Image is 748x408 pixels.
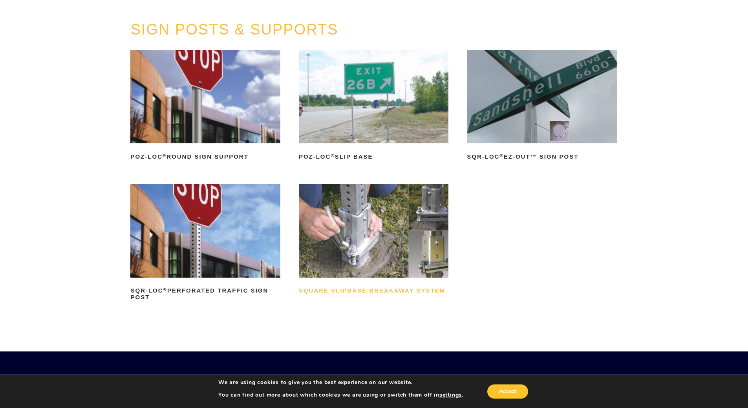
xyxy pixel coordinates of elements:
h2: SQR-LOC Perforated Traffic Sign Post [130,285,280,304]
a: Square Slipbase Breakaway System [299,184,448,297]
sup: ® [499,153,503,158]
sup: ® [163,153,166,158]
a: SQR-LOC®EZ-Out™ Sign Post [467,50,616,163]
h2: Square Slipbase Breakaway System [299,285,448,297]
p: You can find out more about which cookies we are using or switch them off in . [218,392,463,399]
button: settings [439,392,462,399]
h2: POZ-LOC Round Sign Support [130,150,280,163]
a: SIGN POSTS & SUPPORTS [130,21,338,38]
sup: ® [163,287,167,292]
h2: POZ-LOC Slip Base [299,150,448,163]
button: Accept [487,384,528,399]
a: POZ-LOC®Round Sign Support [130,50,280,163]
a: POZ-LOC®Slip Base [299,50,448,163]
sup: ® [331,153,335,158]
a: SQR-LOC®Perforated Traffic Sign Post [130,184,280,304]
p: We are using cookies to give you the best experience on our website. [218,379,463,386]
h2: SQR-LOC EZ-Out™ Sign Post [467,150,616,163]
